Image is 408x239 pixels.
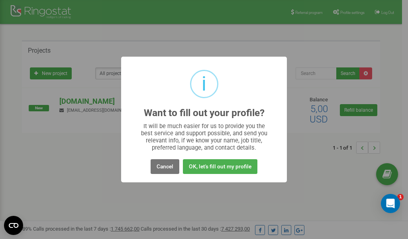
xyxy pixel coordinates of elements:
h2: Want to fill out your profile? [144,108,265,119]
button: OK, let's fill out my profile [183,159,257,174]
div: It will be much easier for us to provide you the best service and support possible, and send you ... [137,122,271,151]
div: Open Intercom Messenger [381,194,400,213]
div: i [202,71,206,97]
button: Cancel [151,159,179,174]
button: Open CMP widget [4,216,23,235]
span: 1 [397,194,404,200]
